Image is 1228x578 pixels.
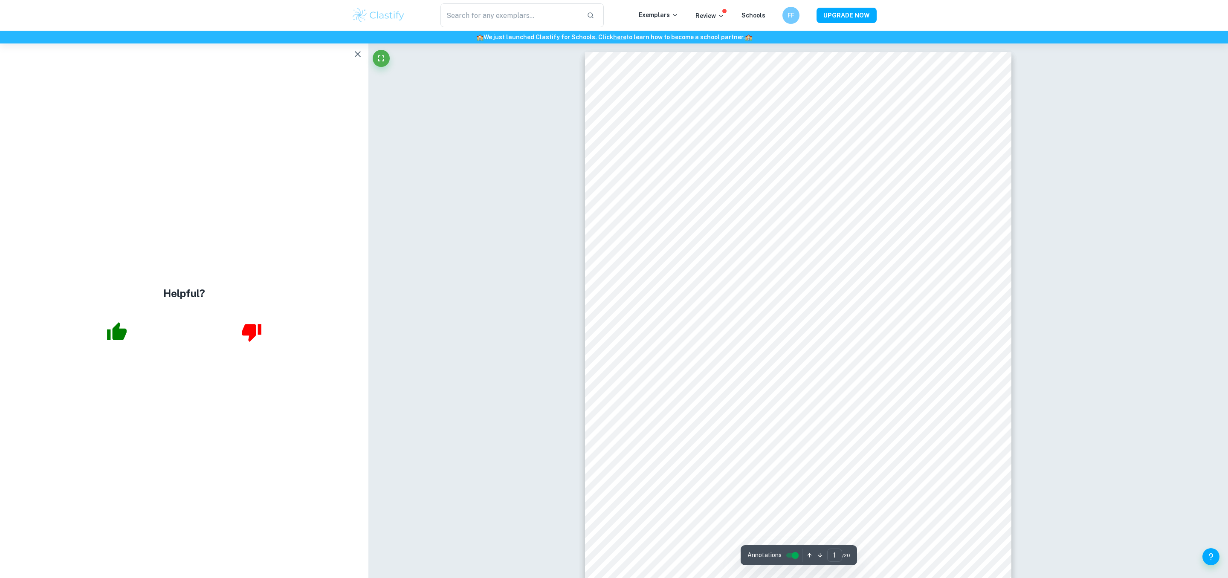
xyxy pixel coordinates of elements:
[613,34,626,40] a: here
[747,551,782,560] span: Annotations
[695,11,724,20] p: Review
[1202,548,1219,565] button: Help and Feedback
[741,12,765,19] a: Schools
[639,10,678,20] p: Exemplars
[745,34,752,40] span: 🏫
[817,8,877,23] button: UPGRADE NOW
[440,3,580,27] input: Search for any exemplars...
[351,7,405,24] img: Clastify logo
[786,11,796,20] h6: FF
[373,50,390,67] button: Fullscreen
[476,34,484,40] span: 🏫
[782,7,799,24] button: FF
[2,32,1226,42] h6: We just launched Clastify for Schools. Click to learn how to become a school partner.
[163,286,205,301] h4: Helpful?
[842,552,850,559] span: / 20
